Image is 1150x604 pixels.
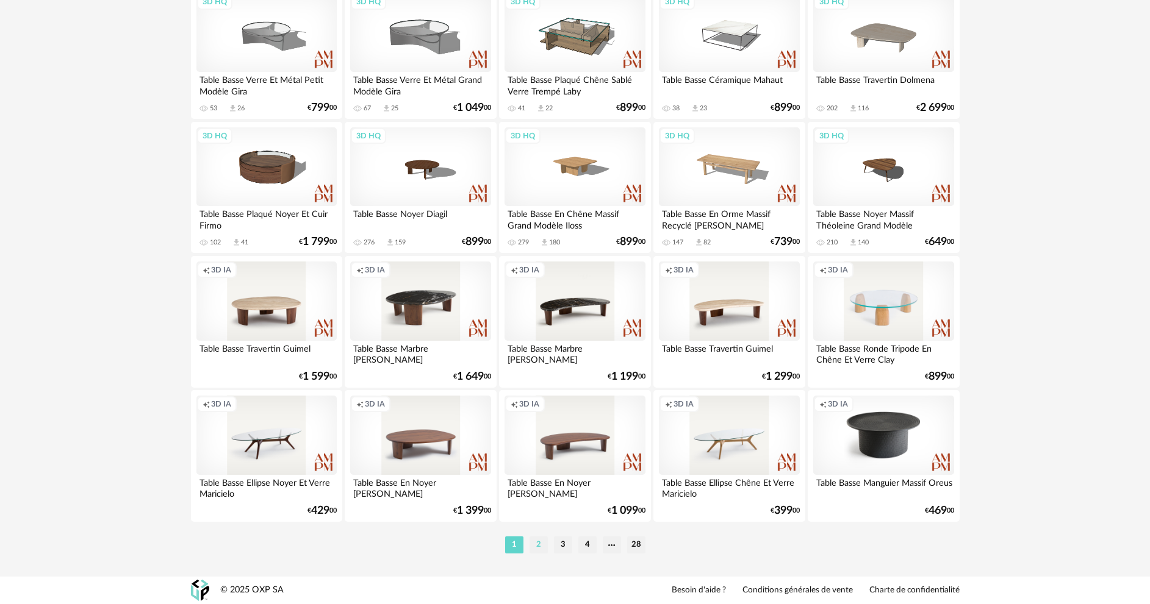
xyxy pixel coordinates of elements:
span: Creation icon [665,265,672,275]
div: © 2025 OXP SA [220,584,284,596]
a: Creation icon 3D IA Table Basse En Noyer [PERSON_NAME] €1 39900 [345,390,496,522]
div: Table Basse Travertin Guimel [196,341,337,365]
a: Creation icon 3D IA Table Basse En Noyer [PERSON_NAME] €1 09900 [499,390,650,522]
img: OXP [191,580,209,601]
div: 23 [700,104,707,113]
li: 3 [554,536,572,553]
span: 739 [774,238,792,246]
div: 26 [237,104,245,113]
div: € 00 [616,238,645,246]
a: Creation icon 3D IA Table Basse Manguier Massif Oreus €46900 [808,390,959,522]
span: 3D IA [365,399,385,409]
div: € 00 [916,104,954,112]
div: 67 [364,104,371,113]
div: 3D HQ [505,128,541,144]
span: Creation icon [356,399,364,409]
span: 1 799 [303,238,329,246]
div: € 00 [616,104,645,112]
div: € 00 [608,506,645,515]
li: 2 [530,536,548,553]
div: Table Basse Plaqué Noyer Et Cuir Firmo [196,206,337,230]
div: € 00 [307,104,337,112]
div: 3D HQ [351,128,386,144]
a: 3D HQ Table Basse Noyer Massif Théoleine Grand Modèle 210 Download icon 140 €64900 [808,122,959,254]
span: 3D IA [828,399,848,409]
span: 3D IA [211,265,231,275]
div: Table Basse Marbre [PERSON_NAME] [350,341,491,365]
a: Charte de confidentialité [869,585,960,596]
div: Table Basse En Chêne Massif Grand Modèle Iloss [505,206,645,230]
div: 41 [241,238,248,247]
div: 276 [364,238,375,247]
div: 38 [672,104,680,113]
div: Table Basse Céramique Mahaut [659,72,799,96]
div: € 00 [299,238,337,246]
a: 3D HQ Table Basse En Orme Massif Recyclé [PERSON_NAME] 147 Download icon 82 €73900 [653,122,805,254]
div: Table Basse En Noyer [PERSON_NAME] [505,475,645,499]
div: € 00 [462,238,491,246]
span: 1 649 [457,372,484,381]
span: 799 [311,104,329,112]
span: 1 049 [457,104,484,112]
div: 82 [703,238,711,247]
div: 3D HQ [659,128,695,144]
span: Creation icon [819,399,827,409]
div: 279 [518,238,529,247]
div: Table Basse Plaqué Chêne Sablé Verre Trempé Laby [505,72,645,96]
a: Conditions générales de vente [742,585,853,596]
span: Download icon [536,104,545,113]
div: € 00 [771,238,800,246]
div: Table Basse Verre Et Métal Petit Modèle Gira [196,72,337,96]
div: 22 [545,104,553,113]
div: 3D HQ [814,128,849,144]
span: Creation icon [819,265,827,275]
div: 159 [395,238,406,247]
span: 649 [929,238,947,246]
div: € 00 [771,506,800,515]
div: 140 [858,238,869,247]
span: 399 [774,506,792,515]
a: Creation icon 3D IA Table Basse Marbre [PERSON_NAME] €1 19900 [499,256,650,388]
div: 25 [391,104,398,113]
div: Table Basse Marbre [PERSON_NAME] [505,341,645,365]
div: € 00 [299,372,337,381]
span: 3D IA [674,399,694,409]
div: Table Basse Ellipse Chêne Et Verre Maricielo [659,475,799,499]
span: 899 [465,238,484,246]
div: Table Basse En Orme Massif Recyclé [PERSON_NAME] [659,206,799,230]
a: 3D HQ Table Basse Plaqué Noyer Et Cuir Firmo 102 Download icon 41 €1 79900 [191,122,342,254]
div: € 00 [453,506,491,515]
span: 3D IA [519,265,539,275]
div: Table Basse Ellipse Noyer Et Verre Maricielo [196,475,337,499]
div: € 00 [762,372,800,381]
div: Table Basse Ronde Tripode En Chêne Et Verre Clay [813,341,954,365]
li: 28 [627,536,645,553]
li: 4 [578,536,597,553]
span: Creation icon [511,265,518,275]
a: Creation icon 3D IA Table Basse Ronde Tripode En Chêne Et Verre Clay €89900 [808,256,959,388]
div: Table Basse Verre Et Métal Grand Modèle Gira [350,72,491,96]
div: 180 [549,238,560,247]
div: € 00 [453,104,491,112]
span: 899 [929,372,947,381]
div: 147 [672,238,683,247]
div: 116 [858,104,869,113]
span: Creation icon [511,399,518,409]
span: 3D IA [365,265,385,275]
span: Download icon [228,104,237,113]
span: 2 699 [920,104,947,112]
span: 899 [620,238,638,246]
div: 102 [210,238,221,247]
li: 1 [505,536,523,553]
div: Table Basse Noyer Massif Théoleine Grand Modèle [813,206,954,230]
span: 3D IA [828,265,848,275]
a: Creation icon 3D IA Table Basse Ellipse Chêne Et Verre Maricielo €39900 [653,390,805,522]
span: 899 [774,104,792,112]
span: Creation icon [203,265,210,275]
div: 202 [827,104,838,113]
span: Download icon [694,238,703,247]
div: 210 [827,238,838,247]
span: 1 299 [766,372,792,381]
span: Creation icon [356,265,364,275]
div: Table Basse En Noyer [PERSON_NAME] [350,475,491,499]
